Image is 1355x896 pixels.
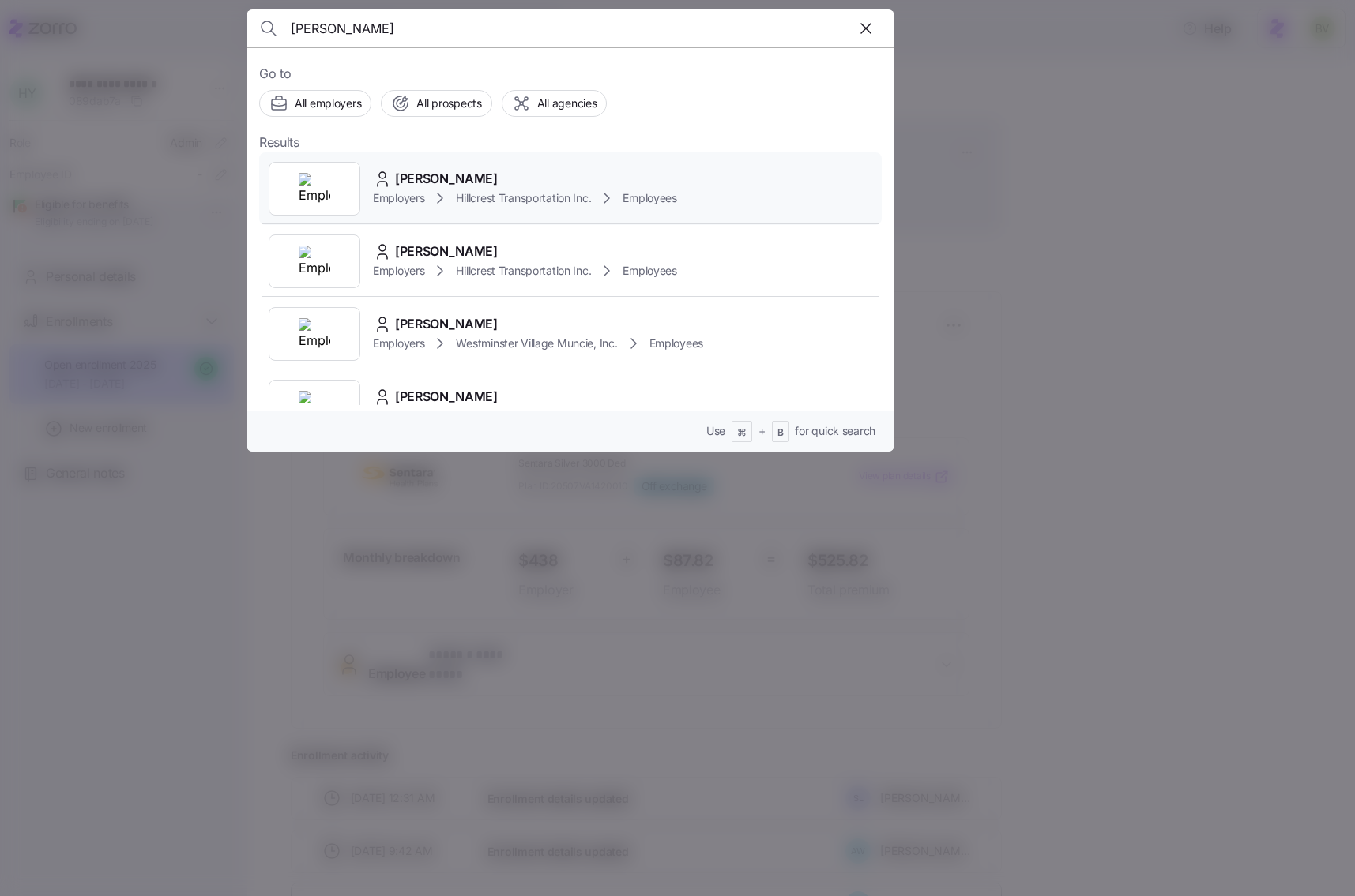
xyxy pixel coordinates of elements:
span: Westminster Village Muncie, Inc. [456,336,617,351]
span: Employees [649,336,703,351]
span: Go to [259,64,882,84]
span: Results [259,133,299,152]
span: Hillcrest Transportation Inc. [456,190,591,206]
span: [PERSON_NAME] [395,387,498,407]
span: Hillcrest Transportation Inc. [456,263,591,279]
span: for quick search [795,423,875,439]
span: Employees [623,190,676,206]
span: [PERSON_NAME] [395,242,498,261]
span: All employers [295,96,361,111]
button: All employers [259,90,371,117]
span: All prospects [416,96,481,111]
img: Employer logo [299,318,330,350]
button: All prospects [381,90,491,117]
img: Employer logo [299,173,330,204]
span: [PERSON_NAME] [395,169,498,189]
span: ⌘ [737,426,747,440]
button: All agencies [502,90,608,117]
span: [PERSON_NAME] [395,314,498,334]
span: All agencies [537,96,597,111]
span: Use [706,423,725,439]
span: Employers [373,336,424,351]
span: + [758,423,766,439]
span: Employers [373,263,424,279]
span: B [777,426,784,440]
img: Employer logo [299,391,330,422]
img: Employer logo [299,246,330,277]
span: Employees [623,263,676,279]
span: Employers [373,190,424,206]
